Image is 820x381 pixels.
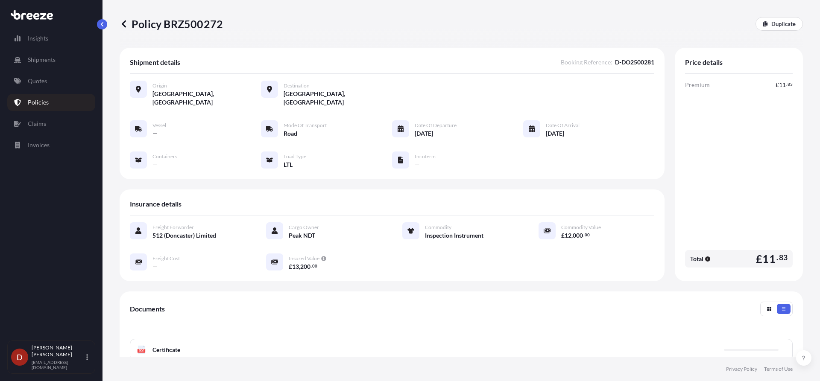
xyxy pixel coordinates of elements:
span: , [299,264,300,270]
p: Policies [28,98,49,107]
a: Terms of Use [764,366,793,372]
span: £ [776,82,779,88]
span: Documents [130,305,165,313]
span: . [786,83,787,86]
span: Freight Cost [152,255,180,262]
span: £ [289,264,292,270]
p: Shipments [28,55,56,64]
span: Mode of Transport [284,122,327,129]
span: D-DO2500281 [615,58,654,67]
p: Claims [28,119,46,128]
span: Freight Forwarder [152,224,194,231]
span: Origin [152,82,167,89]
span: . [583,233,584,236]
span: £ [756,253,762,264]
span: 12 [565,233,571,238]
span: Road [284,129,297,138]
p: Policy BRZ500272 [120,17,223,31]
span: 00 [585,233,590,236]
p: [PERSON_NAME] [PERSON_NAME] [32,344,85,358]
span: Certificate [152,346,180,354]
p: Duplicate [771,20,796,28]
p: Invoices [28,141,50,149]
a: Privacy Policy [726,366,757,372]
span: Containers [152,153,177,160]
span: 11 [762,253,775,264]
span: 11 [779,82,786,88]
span: Shipment details [130,58,180,67]
span: Commodity Value [561,224,601,231]
span: Insurance details [130,200,182,208]
span: — [152,129,158,138]
span: 13 [292,264,299,270]
span: — [152,160,158,169]
span: 00 [312,265,317,268]
span: [GEOGRAPHIC_DATA], [GEOGRAPHIC_DATA] [152,90,261,107]
span: Destination [284,82,310,89]
span: [DATE] [546,129,564,138]
p: Quotes [28,77,47,85]
a: Insights [7,30,95,47]
span: LTL [284,160,293,169]
span: 512 (Doncaster) Limited [152,231,216,240]
span: — [415,160,420,169]
span: Total [690,255,703,263]
a: Shipments [7,51,95,68]
span: 83 [779,255,788,260]
span: , [571,233,573,238]
span: Peak NDT [289,231,315,240]
p: Insights [28,34,48,43]
span: Load Type [284,153,306,160]
span: Date of Arrival [546,122,580,129]
span: D [17,353,23,361]
span: 200 [300,264,310,270]
span: Premium [685,81,710,89]
span: . [776,255,778,260]
span: Commodity [425,224,451,231]
a: Invoices [7,137,95,154]
span: . [311,265,312,268]
span: — [152,262,158,271]
span: Incoterm [415,153,436,160]
span: Booking Reference : [561,58,612,67]
span: [DATE] [415,129,433,138]
span: [GEOGRAPHIC_DATA], [GEOGRAPHIC_DATA] [284,90,392,107]
p: [EMAIL_ADDRESS][DOMAIN_NAME] [32,360,85,370]
a: Duplicate [756,17,803,31]
text: PDF [139,349,144,352]
a: Quotes [7,73,95,90]
span: Inspection Instrument [425,231,483,240]
span: 83 [788,83,793,86]
span: Insured Value [289,255,319,262]
span: Date of Departure [415,122,457,129]
a: Policies [7,94,95,111]
span: Vessel [152,122,166,129]
span: 000 [573,233,583,238]
span: Price details [685,58,723,67]
span: Cargo Owner [289,224,319,231]
span: £ [561,233,565,238]
a: Claims [7,115,95,132]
